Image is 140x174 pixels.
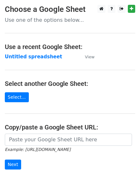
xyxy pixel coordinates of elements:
[5,160,21,170] input: Next
[85,54,95,59] small: View
[5,123,135,131] h4: Copy/paste a Google Sheet URL:
[5,54,62,60] a: Untitled spreadsheet
[5,17,135,23] p: Use one of the options below...
[5,80,135,87] h4: Select another Google Sheet:
[78,54,95,60] a: View
[5,92,29,102] a: Select...
[5,5,135,14] h3: Choose a Google Sheet
[5,43,135,51] h4: Use a recent Google Sheet:
[5,134,132,146] input: Paste your Google Sheet URL here
[5,147,70,152] small: Example: [URL][DOMAIN_NAME]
